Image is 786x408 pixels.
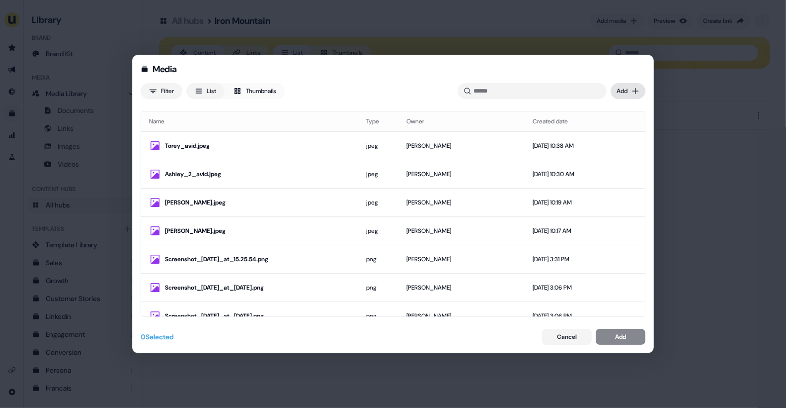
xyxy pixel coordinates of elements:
div: [DATE] 3:06 PM [533,283,598,293]
div: [PERSON_NAME] [406,169,517,179]
div: Media [153,63,177,75]
button: Filter [141,83,182,99]
button: List [186,83,225,99]
div: [PERSON_NAME] [406,254,517,264]
div: [DATE] 10:19 AM [533,198,598,207]
div: 0 Selected [141,332,174,342]
div: [DATE] 3:06 PM [533,311,598,321]
div: Ashley_2_avid.jpeg [165,169,350,179]
div: png [366,254,391,264]
div: [PERSON_NAME] [406,198,517,207]
div: Screenshot_[DATE]_at_[DATE].png [165,283,350,293]
th: Name [141,111,358,131]
div: [PERSON_NAME].jpeg [165,198,350,207]
div: jpeg [366,141,391,151]
div: Torey_avid.jpeg [165,141,350,151]
div: [DATE] 3:31 PM [533,254,598,264]
div: [PERSON_NAME] [406,141,517,151]
div: png [366,283,391,293]
div: Screenshot_[DATE]_at_[DATE].png [165,311,350,321]
div: [DATE] 10:38 AM [533,141,598,151]
div: [DATE] 10:30 AM [533,169,598,179]
button: Add [611,83,645,99]
button: Thumbnails [225,83,285,99]
div: [PERSON_NAME].jpeg [165,226,350,236]
th: Created date [525,111,606,131]
div: [DATE] 10:17 AM [533,226,598,236]
button: Cancel [542,329,592,345]
div: png [366,311,391,321]
div: [PERSON_NAME] [406,311,517,321]
div: [PERSON_NAME] [406,226,517,236]
div: jpeg [366,169,391,179]
div: Screenshot_[DATE]_at_15.25.54.png [165,254,350,264]
th: Owner [398,111,525,131]
div: jpeg [366,198,391,207]
div: [PERSON_NAME] [406,283,517,293]
th: Type [358,111,398,131]
div: jpeg [366,226,391,236]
